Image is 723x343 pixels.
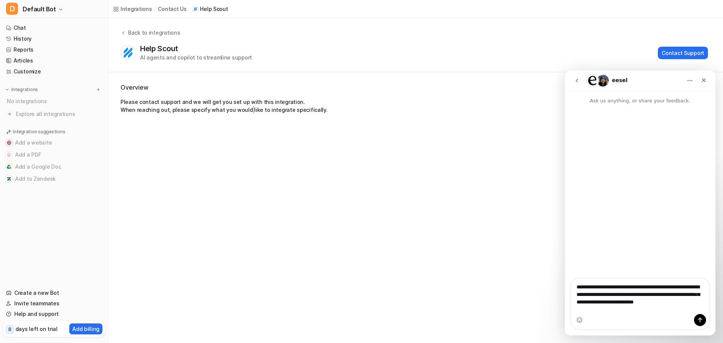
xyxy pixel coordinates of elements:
img: expand menu [5,87,10,92]
a: History [3,34,105,44]
a: Articles [3,55,105,66]
button: Add billing [69,323,102,334]
iframe: Intercom live chat [565,70,715,335]
span: Default Bot [23,4,56,14]
a: Help Scout iconHelp Scout [192,5,228,13]
img: Help Scout icon [194,7,197,11]
a: Integrations [113,5,152,13]
img: Add a PDF [7,152,11,157]
img: Add a Google Doc [7,165,11,169]
p: Integration suggestions [13,128,65,135]
div: Integrations [120,5,152,13]
button: Add to ZendeskAdd to Zendesk [3,173,105,185]
a: Customize [3,66,105,77]
button: Add a websiteAdd a website [3,137,105,149]
a: Chat [3,23,105,33]
div: AI agents and copilot to streamline support [140,53,252,61]
div: Help Scout [140,44,181,53]
span: Explore all integrations [16,108,102,120]
button: Back to integrations [120,29,180,44]
img: explore all integrations [6,110,14,118]
a: Invite teammates [3,298,105,309]
p: Please contact support and we will get you set up with this integration. When reaching out, pleas... [120,98,711,114]
a: Create a new Bot [3,288,105,298]
p: days left on trial [15,325,58,333]
a: Reports [3,44,105,55]
button: Add a Google DocAdd a Google Doc [3,161,105,173]
a: Help and support [3,309,105,319]
button: Add a PDFAdd a PDF [3,149,105,161]
a: Explore all integrations [3,109,105,119]
p: Integrations [11,87,38,93]
img: Help Scout [123,47,133,58]
img: Add a website [7,140,11,145]
p: 8 [8,326,11,333]
p: Add billing [72,325,99,333]
div: Back to integrations [126,29,180,37]
button: Contact Support [658,47,708,59]
span: D [6,3,18,15]
span: / [189,6,191,12]
p: Help Scout [200,5,228,13]
a: contact us [158,5,186,13]
button: Integrations [3,86,40,93]
img: menu_add.svg [96,87,101,92]
img: Add to Zendesk [7,177,11,181]
span: / [154,6,156,12]
div: No integrations [5,95,105,107]
h2: Overview [120,83,711,92]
